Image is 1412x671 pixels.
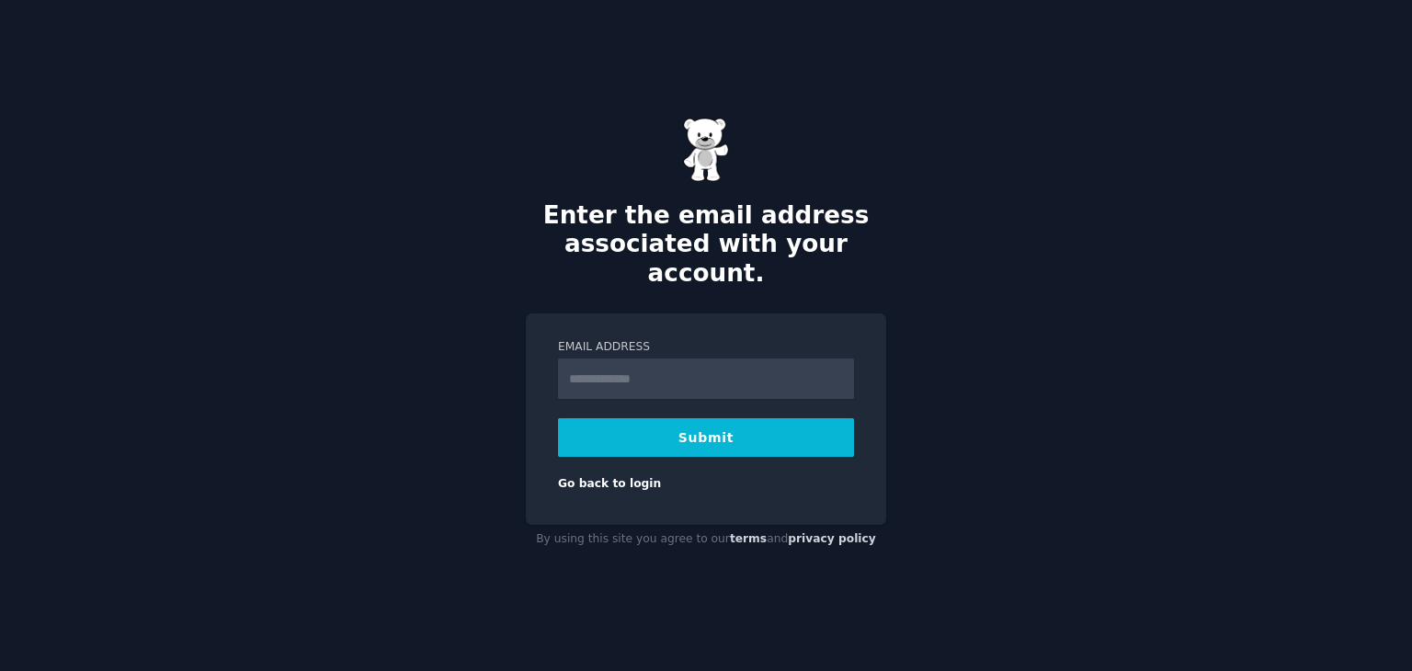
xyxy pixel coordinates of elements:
[558,339,854,356] label: Email Address
[558,418,854,457] button: Submit
[730,532,767,545] a: terms
[683,118,729,182] img: Gummy Bear
[788,532,876,545] a: privacy policy
[558,477,661,490] a: Go back to login
[526,525,886,554] div: By using this site you agree to our and
[526,201,886,289] h2: Enter the email address associated with your account.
